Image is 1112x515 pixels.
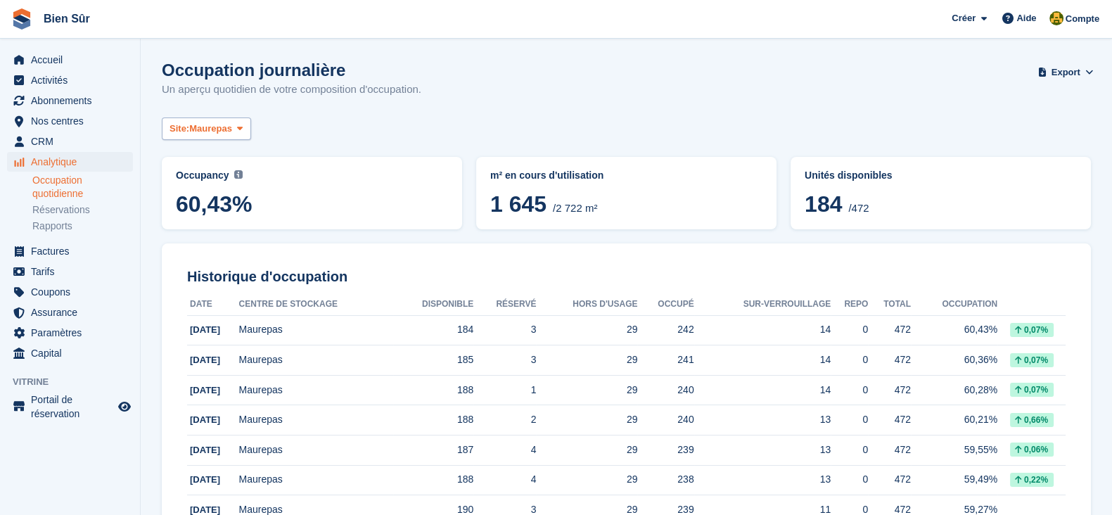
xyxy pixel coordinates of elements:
a: Bien Sûr [38,7,96,30]
div: 0 [831,322,868,337]
th: Repo [831,293,868,316]
a: menu [7,241,133,261]
td: Maurepas [239,315,393,345]
td: Maurepas [239,345,393,376]
span: [DATE] [190,414,220,425]
div: 0 [831,443,868,457]
td: 2 [473,405,536,435]
a: menu [7,132,133,151]
span: Export [1052,65,1080,80]
td: 472 [868,345,911,376]
span: [DATE] [190,445,220,455]
div: 0 [831,472,868,487]
button: Site: Maurepas [162,117,251,141]
a: menu [7,343,133,363]
td: 472 [868,435,911,466]
td: 29 [536,465,637,495]
span: Assurance [31,303,115,322]
td: Maurepas [239,465,393,495]
th: Disponible [393,293,473,316]
span: 184 [805,191,842,217]
div: 0,06% [1010,443,1054,457]
img: icon-info-grey-7440780725fd019a000dd9b08b2336e03edf1995a4989e88bcd33f0948082b44.svg [234,170,243,179]
td: 1 [473,375,536,405]
span: /2 722 m² [553,202,597,214]
td: 29 [536,405,637,435]
td: 3 [473,345,536,376]
a: menu [7,262,133,281]
td: 29 [536,315,637,345]
td: 472 [868,465,911,495]
div: 241 [637,352,694,367]
span: CRM [31,132,115,151]
th: Occupé [637,293,694,316]
div: 0,07% [1010,353,1054,367]
td: 472 [868,375,911,405]
div: 0,66% [1010,413,1054,427]
span: Portail de réservation [31,393,115,421]
td: 472 [868,315,911,345]
span: 60,43% [176,191,448,217]
div: 13 [694,443,831,457]
a: menu [7,282,133,302]
span: Nos centres [31,111,115,131]
div: 14 [694,352,831,367]
a: menu [7,50,133,70]
div: 13 [694,472,831,487]
span: m² en cours d'utilisation [490,170,603,181]
th: Hors d'usage [536,293,637,316]
a: menu [7,303,133,322]
td: 4 [473,465,536,495]
span: [DATE] [190,324,220,335]
span: 1 645 [490,191,547,217]
th: Date [187,293,239,316]
button: Export [1040,61,1091,84]
td: 185 [393,345,473,376]
img: Fatima Kelaaoui [1049,11,1063,25]
span: /472 [848,202,869,214]
span: Créer [952,11,976,25]
div: 240 [637,412,694,427]
div: 13 [694,412,831,427]
div: 238 [637,472,694,487]
td: 29 [536,435,637,466]
a: menu [7,393,133,421]
div: 0 [831,383,868,398]
div: 242 [637,322,694,337]
div: 14 [694,322,831,337]
span: Analytique [31,152,115,172]
th: Total [868,293,911,316]
div: 0,22% [1010,473,1054,487]
span: Aide [1016,11,1036,25]
span: Abonnements [31,91,115,110]
a: menu [7,70,133,90]
span: Site: [170,122,189,136]
td: 4 [473,435,536,466]
td: 60,21% [911,405,997,435]
span: [DATE] [190,355,220,365]
div: 0 [831,412,868,427]
abbr: Répartition actuelle des %{unit} occupés [490,168,762,183]
div: 240 [637,383,694,398]
span: Vitrine [13,375,140,389]
th: Réservé [473,293,536,316]
td: Maurepas [239,435,393,466]
td: 59,55% [911,435,997,466]
td: 187 [393,435,473,466]
div: 239 [637,443,694,457]
a: Réservations [32,203,133,217]
td: 188 [393,375,473,405]
span: Paramètres [31,323,115,343]
td: 29 [536,375,637,405]
div: 0,07% [1010,383,1054,397]
td: Maurepas [239,375,393,405]
td: 60,43% [911,315,997,345]
span: Capital [31,343,115,363]
td: 29 [536,345,637,376]
th: Occupation [911,293,997,316]
a: menu [7,152,133,172]
a: menu [7,111,133,131]
th: Centre de stockage [239,293,393,316]
td: 188 [393,465,473,495]
a: Boutique d'aperçu [116,398,133,415]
